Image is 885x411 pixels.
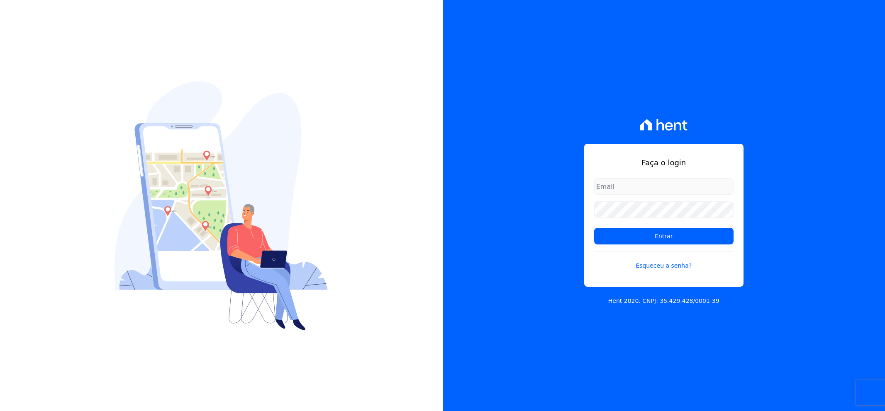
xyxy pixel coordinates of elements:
h1: Faça o login [594,157,734,168]
img: Login [115,81,328,330]
p: Hent 2020. CNPJ: 35.429.428/0001-39 [608,297,719,305]
a: Esqueceu a senha? [594,251,734,270]
input: Email [594,178,734,195]
input: Entrar [594,228,734,244]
